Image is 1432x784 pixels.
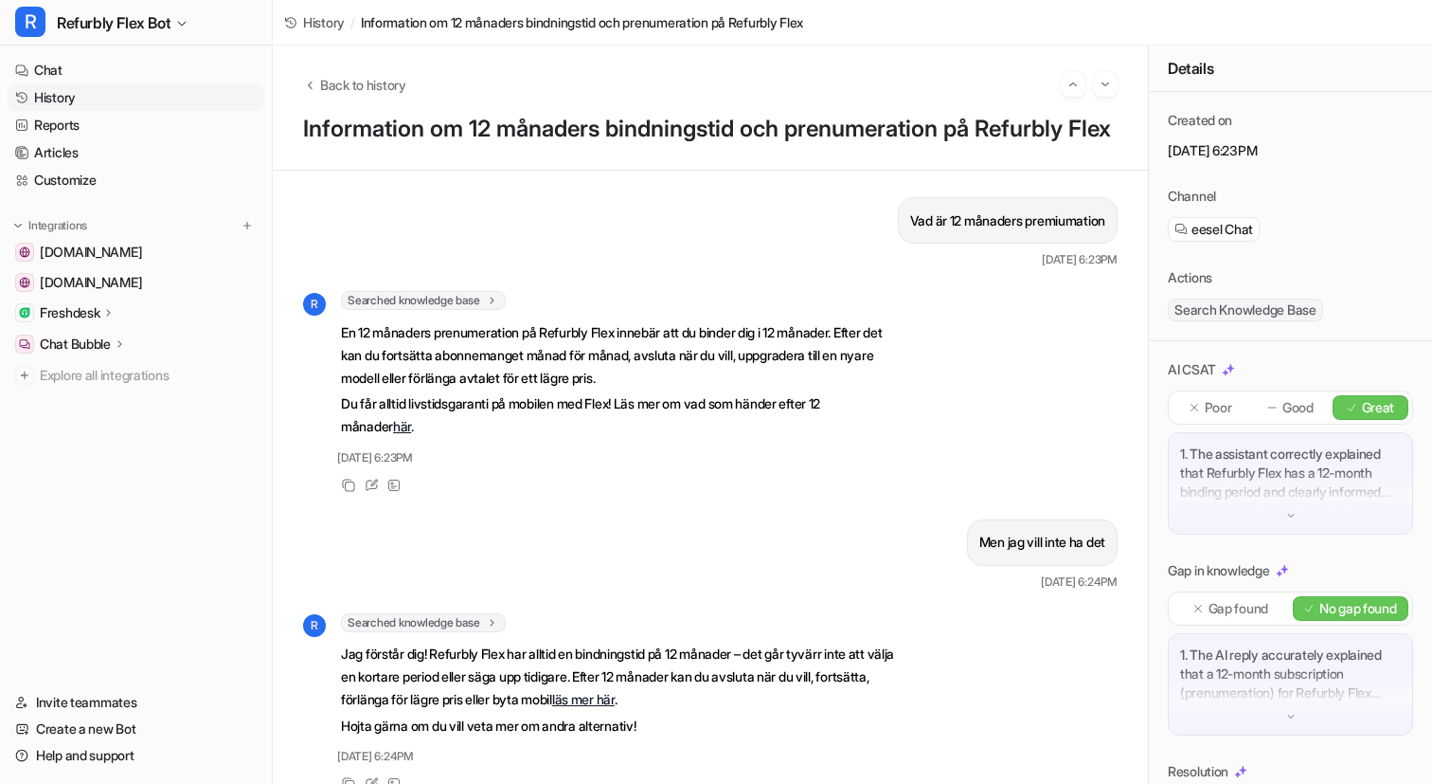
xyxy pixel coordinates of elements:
span: Searched knowledge base [341,291,506,310]
button: Integrations [8,216,93,235]
a: History [8,84,264,111]
p: Men jag vill inte ha det [979,531,1105,554]
a: Chat [8,57,264,83]
span: [DATE] 6:24PM [1041,574,1118,591]
h1: Information om 12 månaders bindningstid och prenumeration på Refurbly Flex [303,116,1118,143]
p: Vad är 12 månaders premiumation [910,210,1105,232]
p: Hojta gärna om du vill veta mer om andra alternativ! [341,715,895,738]
span: History [303,12,345,32]
span: R [303,614,326,637]
a: Create a new Bot [8,716,264,742]
span: Explore all integrations [40,360,257,391]
img: explore all integrations [15,366,34,385]
p: Integrations [28,218,87,233]
span: R [15,7,45,37]
a: här [393,418,411,434]
img: flex.refurbly.se [19,277,30,288]
span: Refurbly Flex Bot [57,9,170,36]
span: Search Knowledge Base [1168,299,1323,321]
img: Chat Bubble [19,338,30,350]
p: Jag förstår dig! Refurbly Flex har alltid en bindningstid på 12 månader – det går tyvärr inte att... [341,643,895,711]
span: [DOMAIN_NAME] [40,243,142,262]
img: down-arrow [1284,710,1298,723]
span: Searched knowledge base [341,613,506,632]
a: eesel Chat [1174,220,1253,239]
a: support.refurbly.se[DOMAIN_NAME] [8,239,264,265]
a: läs mer här [552,691,615,707]
span: [DATE] 6:23PM [1042,251,1118,268]
p: Good [1282,398,1314,417]
img: down-arrow [1284,509,1298,522]
img: Previous session [1066,76,1080,93]
p: [DATE] 6:23PM [1168,141,1413,160]
a: Customize [8,167,264,193]
a: Help and support [8,742,264,769]
p: Du får alltid livstidsgaranti på mobilen med Flex! Läs mer om vad som händer efter 12 månader . [341,392,895,438]
span: [DOMAIN_NAME] [40,273,142,292]
span: / [350,12,355,32]
p: No gap found [1319,599,1397,618]
span: eesel Chat [1191,220,1253,239]
div: Details [1149,46,1432,92]
span: R [303,293,326,316]
p: Great [1362,398,1395,417]
span: [DATE] 6:24PM [337,748,414,765]
img: menu_add.svg [241,219,254,232]
img: Next session [1099,76,1112,93]
img: eeselChat [1174,223,1188,236]
img: expand menu [11,219,25,232]
a: Invite teammates [8,689,264,716]
img: support.refurbly.se [19,246,30,258]
p: Resolution [1168,762,1228,781]
a: History [284,12,345,32]
a: Articles [8,139,264,166]
p: 1. The assistant correctly explained that Refurbly Flex has a 12-month binding period and clearly... [1180,445,1401,501]
p: En 12 månaders prenumeration på Refurbly Flex innebär att du binder dig i 12 månader. Efter det k... [341,321,895,390]
a: flex.refurbly.se[DOMAIN_NAME] [8,269,264,296]
p: Gap in knowledge [1168,561,1270,580]
p: Actions [1168,268,1212,287]
p: Poor [1205,398,1232,417]
button: Back to history [303,75,406,95]
p: AI CSAT [1168,360,1216,379]
a: Reports [8,112,264,138]
button: Go to next session [1093,72,1118,97]
a: Explore all integrations [8,362,264,389]
p: Freshdesk [40,303,99,322]
span: [DATE] 6:23PM [337,449,413,466]
span: Back to history [320,75,406,95]
p: Created on [1168,111,1232,130]
p: Channel [1168,187,1216,206]
button: Go to previous session [1061,72,1085,97]
p: 1. The AI reply accurately explained that a 12-month subscription (prenumeration) for Refurbly Fl... [1180,646,1401,702]
p: Chat Bubble [40,335,111,354]
span: Information om 12 månaders bindningstid och prenumeration på Refurbly Flex [361,12,803,32]
p: Gap found [1208,599,1268,618]
img: Freshdesk [19,307,30,319]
